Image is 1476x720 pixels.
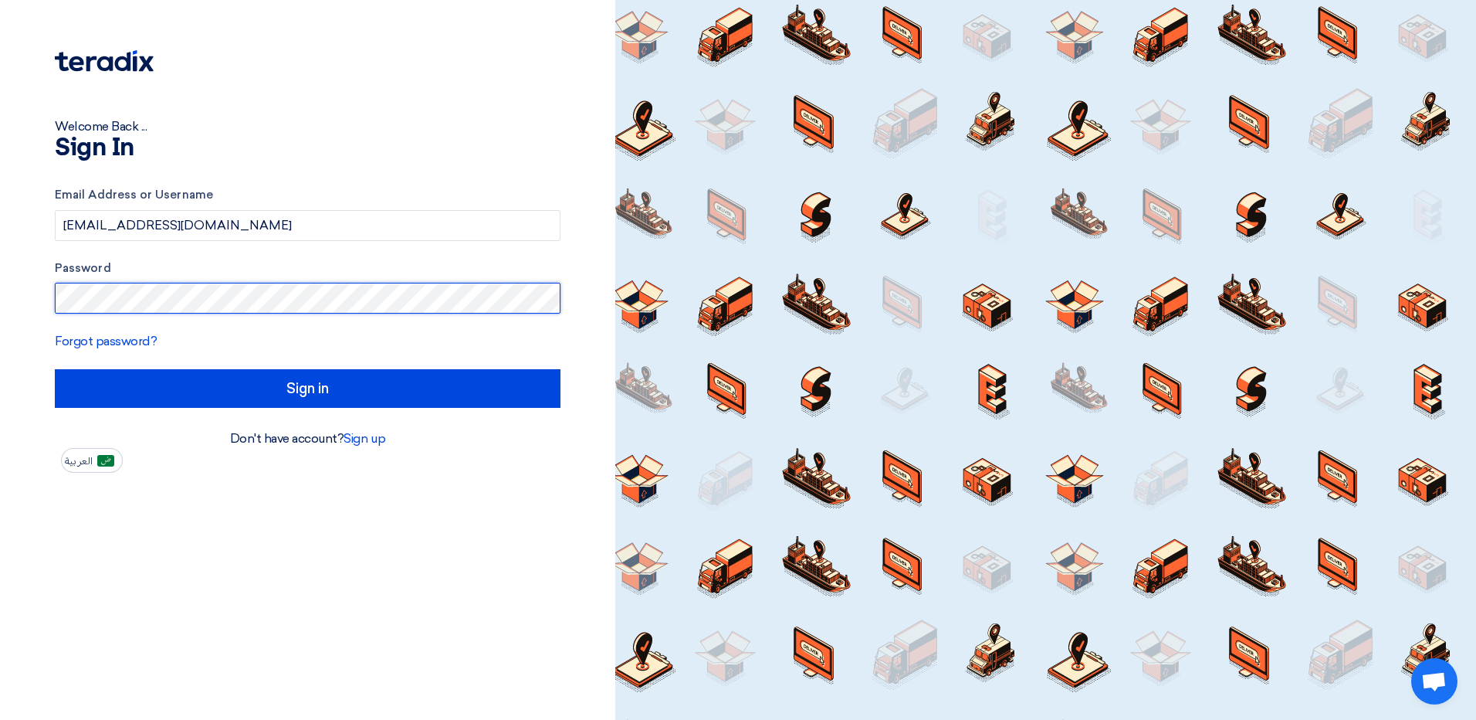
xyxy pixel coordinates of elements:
[55,210,560,241] input: Enter your business email or username
[97,455,114,467] img: ar-AR.png
[55,117,560,136] div: Welcome Back ...
[55,186,560,204] label: Email Address or Username
[61,448,123,473] button: العربية
[55,334,157,348] a: Forgot password?
[55,369,560,408] input: Sign in
[1411,658,1457,705] div: Open chat
[65,456,93,467] span: العربية
[55,430,560,448] div: Don't have account?
[55,136,560,161] h1: Sign In
[55,50,154,72] img: Teradix logo
[55,260,560,277] label: Password
[344,431,385,446] a: Sign up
